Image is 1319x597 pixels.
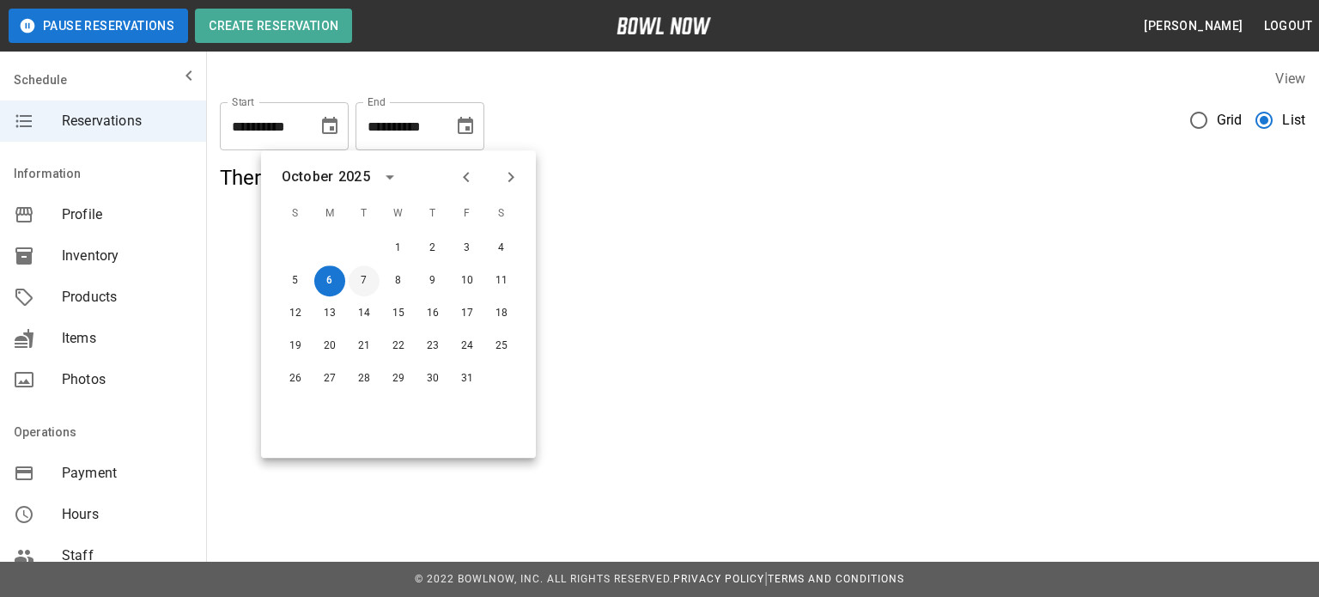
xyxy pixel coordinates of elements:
span: Staff [62,545,192,566]
button: Choose date, selected date is Oct 6, 2025 [448,109,483,143]
span: Products [62,287,192,308]
button: Oct 17, 2025 [452,298,483,329]
span: T [417,197,448,231]
button: Oct 13, 2025 [314,298,345,329]
button: Pause Reservations [9,9,188,43]
button: Logout [1257,10,1319,42]
button: Oct 6, 2025 [314,265,345,296]
button: Oct 28, 2025 [349,363,380,394]
button: Oct 26, 2025 [280,363,311,394]
button: Oct 8, 2025 [383,265,414,296]
a: Privacy Policy [673,573,764,585]
div: 2025 [338,167,370,187]
button: calendar view is open, switch to year view [375,162,404,192]
button: Oct 31, 2025 [452,363,483,394]
span: S [486,197,517,231]
button: Oct 30, 2025 [417,363,448,394]
button: Oct 19, 2025 [280,331,311,362]
span: T [349,197,380,231]
button: Oct 20, 2025 [314,331,345,362]
button: Oct 14, 2025 [349,298,380,329]
button: Oct 1, 2025 [383,233,414,264]
span: Grid [1217,110,1243,131]
span: M [314,197,345,231]
button: Oct 22, 2025 [383,331,414,362]
span: Profile [62,204,192,225]
span: F [452,197,483,231]
button: Oct 11, 2025 [486,265,517,296]
button: Oct 12, 2025 [280,298,311,329]
a: Terms and Conditions [768,573,904,585]
span: Inventory [62,246,192,266]
span: Hours [62,504,192,525]
button: Oct 25, 2025 [486,331,517,362]
span: Payment [62,463,192,484]
button: Create Reservation [195,9,352,43]
button: Oct 23, 2025 [417,331,448,362]
img: logo [617,17,711,34]
button: Oct 27, 2025 [314,363,345,394]
button: Oct 5, 2025 [280,265,311,296]
div: October [282,167,333,187]
span: Photos [62,369,192,390]
button: Oct 21, 2025 [349,331,380,362]
button: Oct 15, 2025 [383,298,414,329]
button: Previous month [452,162,481,192]
span: W [383,197,414,231]
button: Oct 3, 2025 [452,233,483,264]
span: © 2022 BowlNow, Inc. All Rights Reserved. [415,573,673,585]
button: Oct 9, 2025 [417,265,448,296]
span: Reservations [62,111,192,131]
button: [PERSON_NAME] [1137,10,1249,42]
button: Oct 4, 2025 [486,233,517,264]
button: Oct 29, 2025 [383,363,414,394]
h5: There are no reservations [220,164,1305,192]
button: Oct 7, 2025 [349,265,380,296]
button: Oct 18, 2025 [486,298,517,329]
button: Oct 24, 2025 [452,331,483,362]
button: Choose date, selected date is Sep 6, 2025 [313,109,347,143]
button: Oct 10, 2025 [452,265,483,296]
span: List [1282,110,1305,131]
span: Items [62,328,192,349]
button: Oct 16, 2025 [417,298,448,329]
button: Next month [496,162,526,192]
label: View [1275,70,1305,87]
span: S [280,197,311,231]
button: Oct 2, 2025 [417,233,448,264]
